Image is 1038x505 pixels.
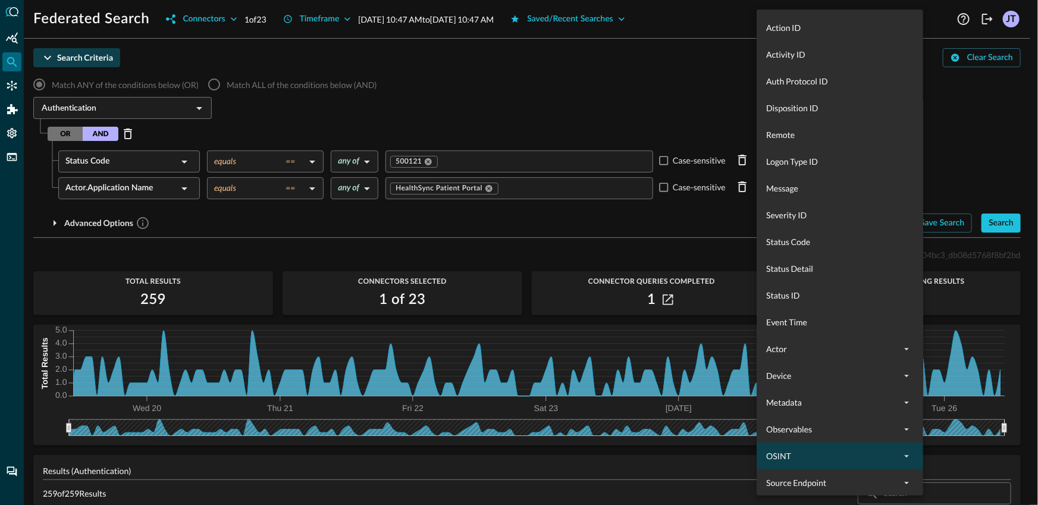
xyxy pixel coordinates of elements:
span: Status Detail [766,262,914,275]
span: Device [766,369,899,382]
span: Metadata [766,396,899,409]
div: Disposition ID [757,95,923,121]
span: Disposition ID [766,102,914,114]
button: expand [899,422,914,437]
button: expand [899,476,914,490]
div: OSINTexpand [757,443,923,469]
div: Status ID [757,282,923,309]
button: expand [899,369,914,383]
span: Message [766,182,914,195]
div: Severity ID [757,202,923,228]
span: Source Endpoint [766,476,899,489]
div: Activity ID [757,41,923,68]
button: expand [899,342,914,356]
span: Remote [766,128,914,141]
div: Metadataexpand [757,389,923,416]
span: Observables [766,423,899,435]
div: Actorexpand [757,335,923,362]
div: Remote [757,121,923,148]
div: Deviceexpand [757,362,923,389]
span: OSINT [766,450,899,462]
div: Observablesexpand [757,416,923,443]
span: Status Code [766,236,914,248]
span: Event Time [766,316,914,328]
div: Source Endpointexpand [757,469,923,496]
span: Auth Protocol ID [766,75,914,87]
div: Message [757,175,923,202]
div: Auth Protocol ID [757,68,923,95]
div: Logon Type ID [757,148,923,175]
div: Event Time [757,309,923,335]
span: Severity ID [766,209,914,221]
span: Actor [766,343,899,355]
span: Action ID [766,21,914,34]
div: Status Code [757,228,923,255]
div: Status Detail [757,255,923,282]
span: Activity ID [766,48,914,61]
span: Logon Type ID [766,155,914,168]
span: Status ID [766,289,914,302]
div: Action ID [757,14,923,41]
button: expand [899,396,914,410]
button: expand [899,449,914,463]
